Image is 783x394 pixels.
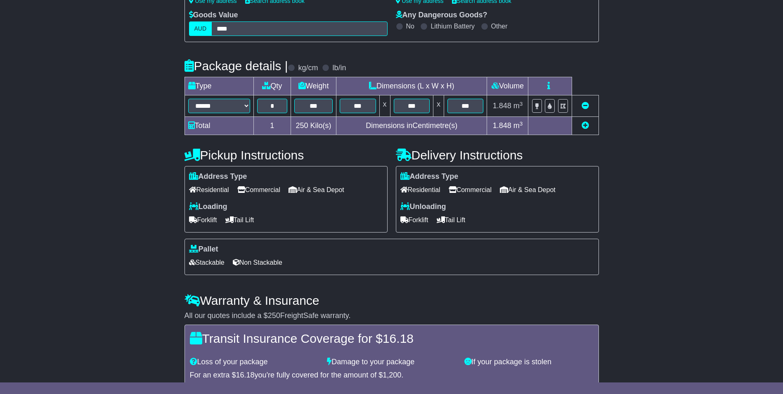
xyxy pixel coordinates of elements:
[253,117,291,135] td: 1
[582,121,589,130] a: Add new item
[185,148,388,162] h4: Pickup Instructions
[493,121,511,130] span: 1.848
[431,22,475,30] label: Lithium Battery
[336,77,487,95] td: Dimensions (L x W x H)
[487,77,528,95] td: Volume
[253,77,291,95] td: Qty
[383,332,414,345] span: 16.18
[189,183,229,196] span: Residential
[189,256,225,269] span: Stackable
[185,311,599,320] div: All our quotes include a $ FreightSafe warranty.
[189,214,217,226] span: Forklift
[291,117,336,135] td: Kilo(s)
[491,22,508,30] label: Other
[189,245,218,254] label: Pallet
[520,101,523,107] sup: 3
[233,256,282,269] span: Non Stackable
[185,294,599,307] h4: Warranty & Insurance
[520,121,523,127] sup: 3
[332,64,346,73] label: lb/in
[493,102,511,110] span: 1.848
[396,148,599,162] h4: Delivery Instructions
[400,202,446,211] label: Unloading
[323,358,460,367] div: Damage to your package
[298,64,318,73] label: kg/cm
[236,371,255,379] span: 16.18
[189,21,212,36] label: AUD
[449,183,492,196] span: Commercial
[406,22,414,30] label: No
[189,172,247,181] label: Address Type
[237,183,280,196] span: Commercial
[185,77,253,95] td: Type
[185,117,253,135] td: Total
[189,202,227,211] label: Loading
[291,77,336,95] td: Weight
[383,371,401,379] span: 1,200
[336,117,487,135] td: Dimensions in Centimetre(s)
[185,59,288,73] h4: Package details |
[289,183,344,196] span: Air & Sea Depot
[268,311,280,320] span: 250
[400,183,440,196] span: Residential
[189,11,238,20] label: Goods Value
[296,121,308,130] span: 250
[513,102,523,110] span: m
[190,332,594,345] h4: Transit Insurance Coverage for $
[396,11,487,20] label: Any Dangerous Goods?
[500,183,556,196] span: Air & Sea Depot
[190,371,594,380] div: For an extra $ you're fully covered for the amount of $ .
[400,214,428,226] span: Forklift
[513,121,523,130] span: m
[379,95,390,117] td: x
[186,358,323,367] div: Loss of your package
[437,214,466,226] span: Tail Lift
[400,172,459,181] label: Address Type
[460,358,598,367] div: If your package is stolen
[582,102,589,110] a: Remove this item
[225,214,254,226] span: Tail Lift
[433,95,444,117] td: x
